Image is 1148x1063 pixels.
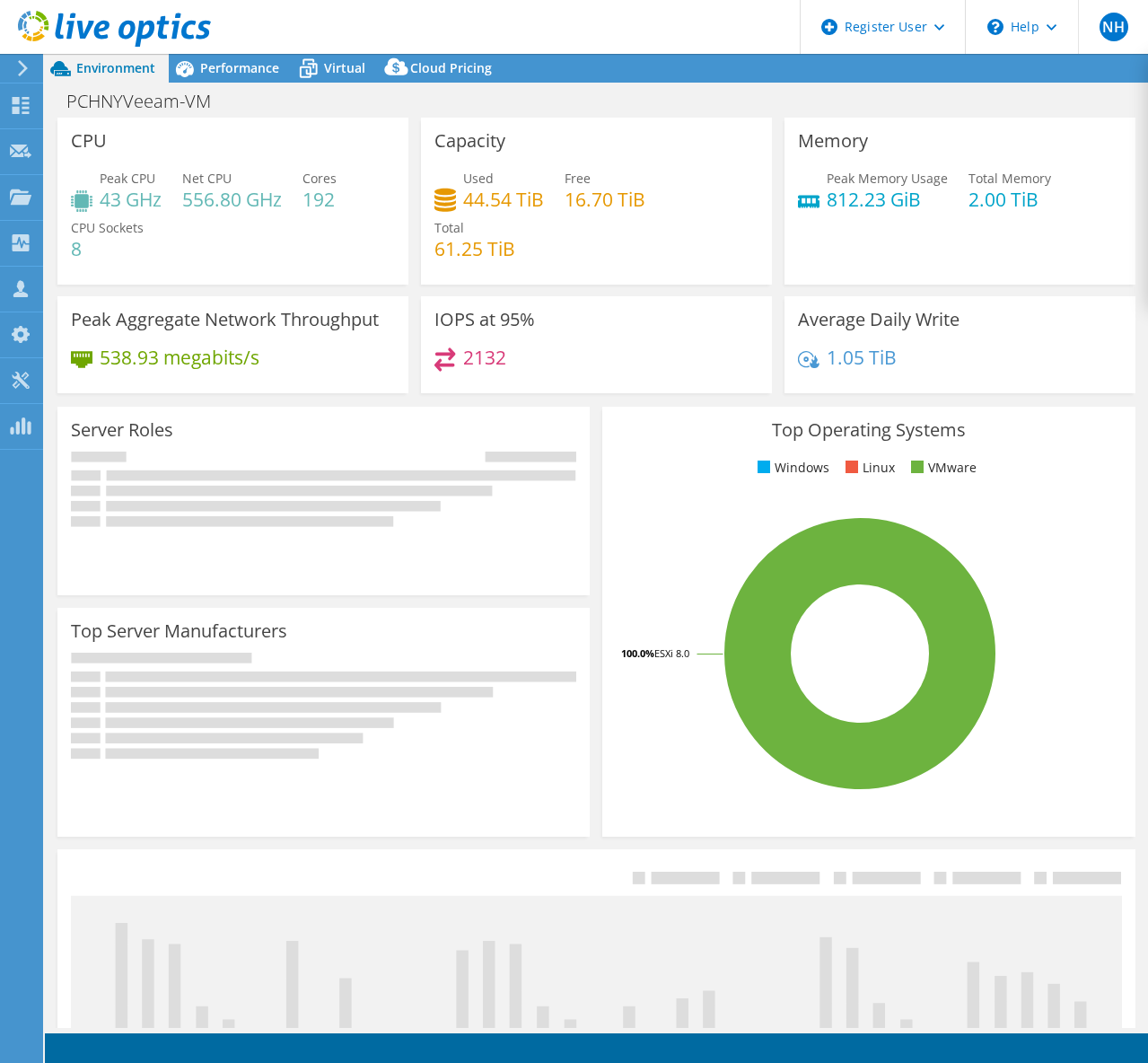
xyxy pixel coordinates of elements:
[76,59,155,76] span: Environment
[827,347,897,367] h4: 1.05 TiB
[798,131,868,151] h3: Memory
[182,170,232,187] span: Net CPU
[71,310,379,329] h3: Peak Aggregate Network Throughput
[200,59,279,76] span: Performance
[434,219,464,236] span: Total
[616,420,1121,440] h3: Top Operating Systems
[827,189,948,209] h4: 812.23 GiB
[798,310,960,329] h3: Average Daily Write
[71,239,144,259] h4: 8
[463,347,506,367] h4: 2132
[827,170,948,187] span: Peak Memory Usage
[1100,13,1128,41] span: NH
[841,458,895,478] li: Linux
[434,310,535,329] h3: IOPS at 95%
[565,170,591,187] span: Free
[71,131,107,151] h3: CPU
[324,59,365,76] span: Virtual
[907,458,977,478] li: VMware
[434,131,505,151] h3: Capacity
[302,189,337,209] h4: 192
[58,92,239,111] h1: PCHNYVeeam-VM
[434,239,515,259] h4: 61.25 TiB
[71,219,144,236] span: CPU Sockets
[968,170,1051,187] span: Total Memory
[100,170,155,187] span: Peak CPU
[463,189,544,209] h4: 44.54 TiB
[302,170,337,187] span: Cores
[182,189,282,209] h4: 556.80 GHz
[565,189,645,209] h4: 16.70 TiB
[71,420,173,440] h3: Server Roles
[71,621,287,641] h3: Top Server Manufacturers
[987,19,1003,35] svg: \n
[654,646,689,660] tspan: ESXi 8.0
[621,646,654,660] tspan: 100.0%
[463,170,494,187] span: Used
[100,189,162,209] h4: 43 GHz
[753,458,829,478] li: Windows
[100,347,259,367] h4: 538.93 megabits/s
[410,59,492,76] span: Cloud Pricing
[968,189,1051,209] h4: 2.00 TiB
